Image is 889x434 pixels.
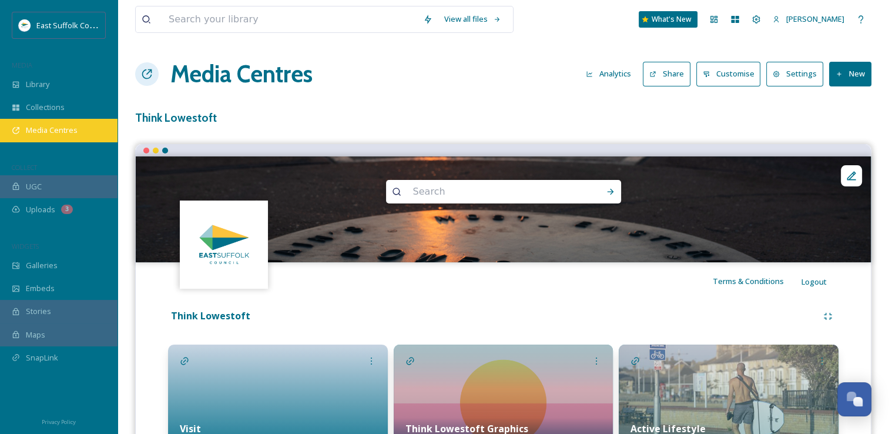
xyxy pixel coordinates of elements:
[26,352,58,363] span: SnapLink
[407,179,568,205] input: Search
[713,274,801,288] a: Terms & Conditions
[163,6,417,32] input: Search your library
[182,202,267,287] img: ESC%20Logo.png
[26,79,49,90] span: Library
[42,414,76,428] a: Privacy Policy
[36,19,106,31] span: East Suffolk Council
[26,260,58,271] span: Galleries
[801,276,827,287] span: Logout
[696,62,761,86] button: Customise
[580,62,643,85] a: Analytics
[19,19,31,31] img: ESC%20Logo.png
[26,125,78,136] span: Media Centres
[26,204,55,215] span: Uploads
[766,62,823,86] button: Settings
[26,329,45,340] span: Maps
[42,418,76,426] span: Privacy Policy
[61,205,73,214] div: 3
[639,11,697,28] a: What's New
[829,62,871,86] button: New
[766,62,829,86] a: Settings
[26,306,51,317] span: Stories
[26,181,42,192] span: UGC
[171,309,250,322] strong: Think Lowestoft
[837,382,871,416] button: Open Chat
[136,156,871,262] img: SB308098-Think%20Lowestoft.jpg
[12,163,37,172] span: COLLECT
[135,109,871,126] h3: Think Lowestoft
[767,8,850,31] a: [PERSON_NAME]
[713,276,784,286] span: Terms & Conditions
[580,62,637,85] button: Analytics
[170,56,313,92] a: Media Centres
[26,102,65,113] span: Collections
[643,62,690,86] button: Share
[438,8,507,31] a: View all files
[786,14,844,24] span: [PERSON_NAME]
[26,283,55,294] span: Embeds
[12,61,32,69] span: MEDIA
[12,242,39,251] span: WIDGETS
[696,62,767,86] a: Customise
